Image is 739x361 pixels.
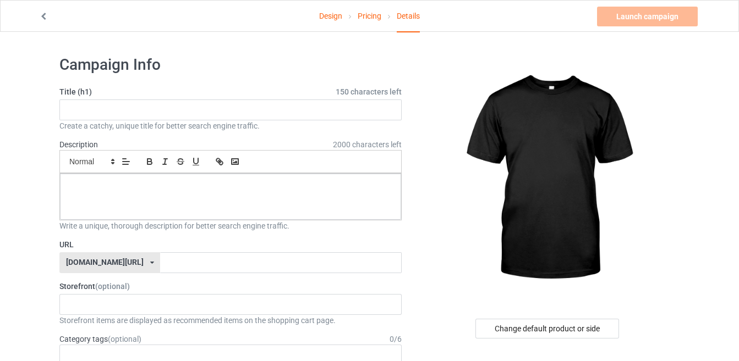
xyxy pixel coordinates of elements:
div: [DOMAIN_NAME][URL] [66,258,144,266]
div: Change default product or side [475,319,619,338]
div: Details [397,1,420,32]
div: Storefront items are displayed as recommended items on the shopping cart page. [59,315,402,326]
label: URL [59,239,402,250]
label: Storefront [59,281,402,292]
label: Title (h1) [59,86,402,97]
div: 0 / 6 [390,334,402,345]
label: Category tags [59,334,141,345]
a: Pricing [358,1,381,31]
span: 2000 characters left [333,139,402,150]
h1: Campaign Info [59,55,402,75]
span: (optional) [95,282,130,291]
a: Design [319,1,342,31]
div: Create a catchy, unique title for better search engine traffic. [59,120,402,131]
label: Description [59,140,98,149]
div: Write a unique, thorough description for better search engine traffic. [59,220,402,231]
span: (optional) [108,335,141,343]
span: 150 characters left [336,86,402,97]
